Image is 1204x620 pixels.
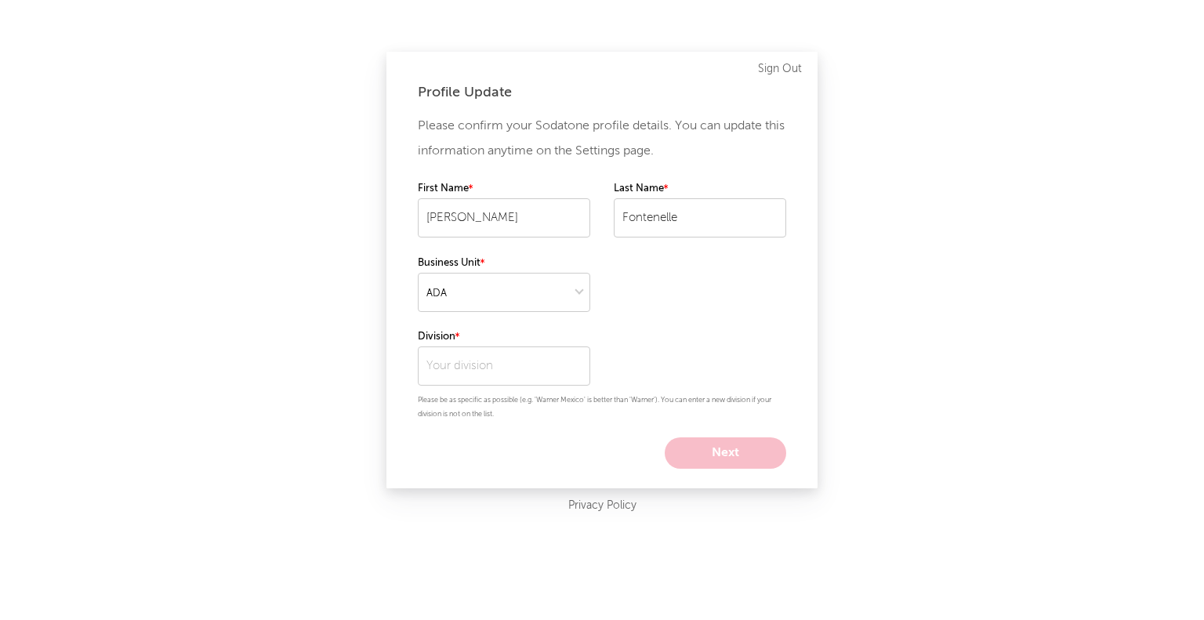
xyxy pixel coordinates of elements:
label: Business Unit [418,254,590,273]
a: Privacy Policy [568,496,636,516]
input: Your division [418,346,590,386]
p: Please confirm your Sodatone profile details. You can update this information anytime on the Sett... [418,114,786,164]
input: Your first name [418,198,590,237]
input: Your last name [614,198,786,237]
label: First Name [418,179,590,198]
a: Sign Out [758,60,802,78]
div: Profile Update [418,83,786,102]
button: Next [665,437,786,469]
p: Please be as specific as possible (e.g. 'Warner Mexico' is better than 'Warner'). You can enter a... [418,393,786,422]
label: Division [418,328,590,346]
label: Last Name [614,179,786,198]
